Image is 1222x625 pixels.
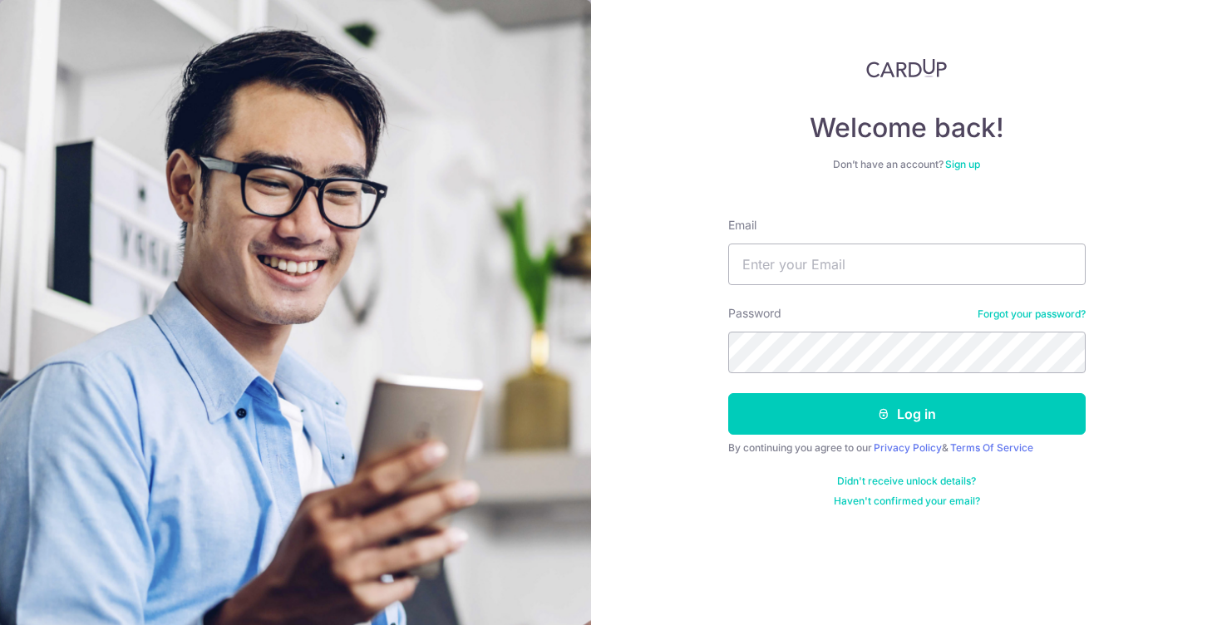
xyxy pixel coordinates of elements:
[978,308,1086,321] a: Forgot your password?
[728,441,1086,455] div: By continuing you agree to our &
[837,475,976,488] a: Didn't receive unlock details?
[950,441,1033,454] a: Terms Of Service
[728,305,781,322] label: Password
[728,244,1086,285] input: Enter your Email
[728,111,1086,145] h4: Welcome back!
[874,441,942,454] a: Privacy Policy
[728,158,1086,171] div: Don’t have an account?
[834,495,980,508] a: Haven't confirmed your email?
[728,393,1086,435] button: Log in
[866,58,948,78] img: CardUp Logo
[728,217,756,234] label: Email
[945,158,980,170] a: Sign up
